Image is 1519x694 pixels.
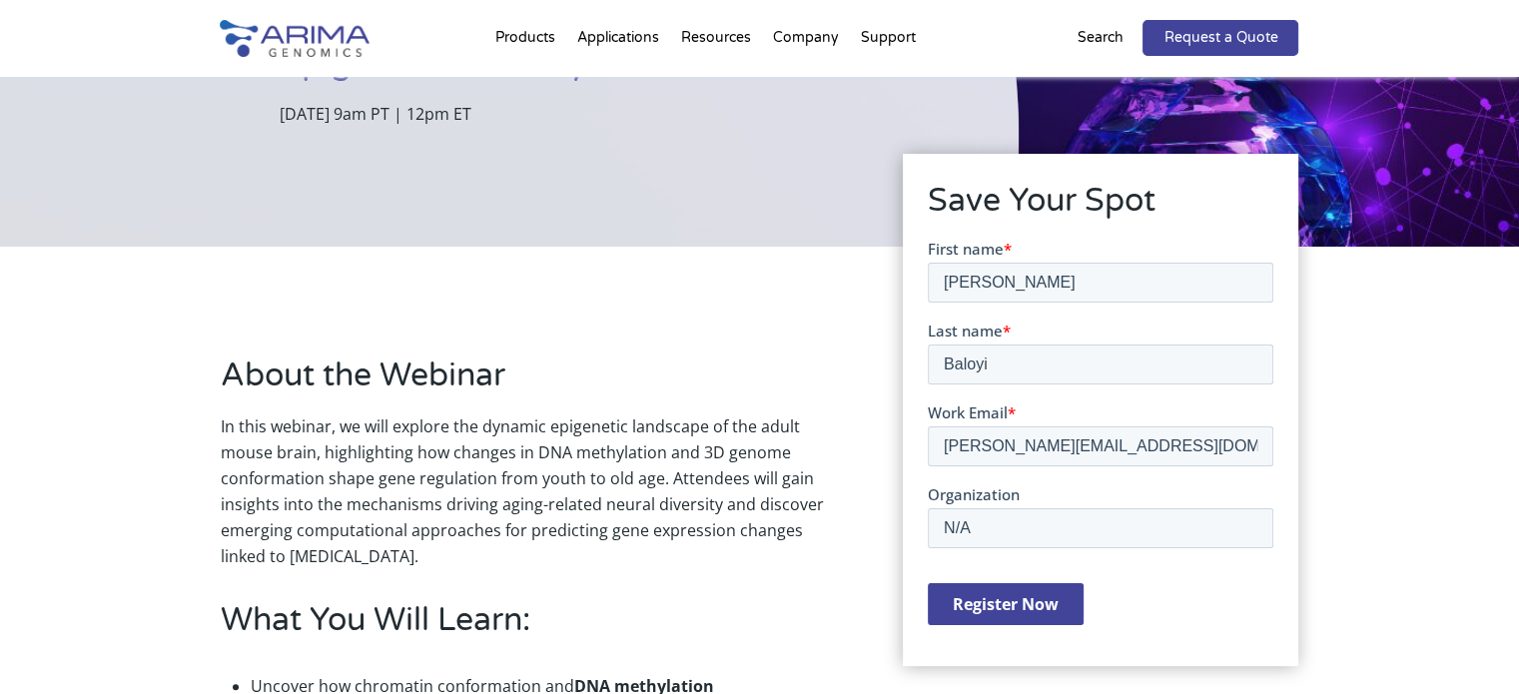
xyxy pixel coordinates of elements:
[221,598,844,658] h2: What You Will Learn:
[220,20,370,57] img: Arima-Genomics-logo
[1077,25,1123,51] p: Search
[1142,20,1298,56] a: Request a Quote
[221,353,844,413] h2: About the Webinar
[280,101,919,127] p: [DATE] 9am PT | 12pm ET
[221,413,844,569] p: In this webinar, we will explore the dynamic epigenetic landscape of the adult mouse brain, highl...
[928,239,1273,642] iframe: Form 1
[928,179,1273,239] h2: Save Your Spot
